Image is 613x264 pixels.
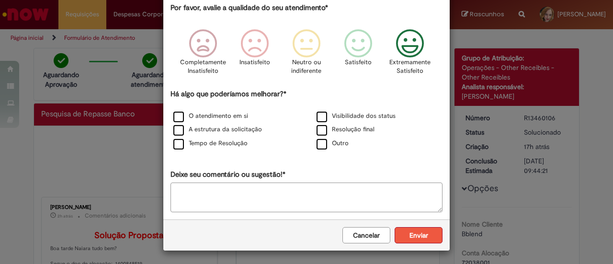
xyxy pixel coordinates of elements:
[173,112,248,121] label: O atendimento em si
[317,125,375,134] label: Resolução final
[345,58,372,67] p: Satisfeito
[170,170,285,180] label: Deixe seu comentário ou sugestão!*
[173,125,262,134] label: A estrutura da solicitação
[178,22,227,88] div: Completamente Insatisfeito
[173,139,248,148] label: Tempo de Resolução
[342,227,390,243] button: Cancelar
[317,139,349,148] label: Outro
[395,227,443,243] button: Enviar
[282,22,331,88] div: Neutro ou indiferente
[334,22,383,88] div: Satisfeito
[170,89,443,151] div: Há algo que poderíamos melhorar?*
[239,58,270,67] p: Insatisfeito
[289,58,324,76] p: Neutro ou indiferente
[317,112,396,121] label: Visibilidade dos status
[389,58,431,76] p: Extremamente Satisfeito
[180,58,226,76] p: Completamente Insatisfeito
[386,22,434,88] div: Extremamente Satisfeito
[170,3,328,13] label: Por favor, avalie a qualidade do seu atendimento*
[230,22,279,88] div: Insatisfeito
